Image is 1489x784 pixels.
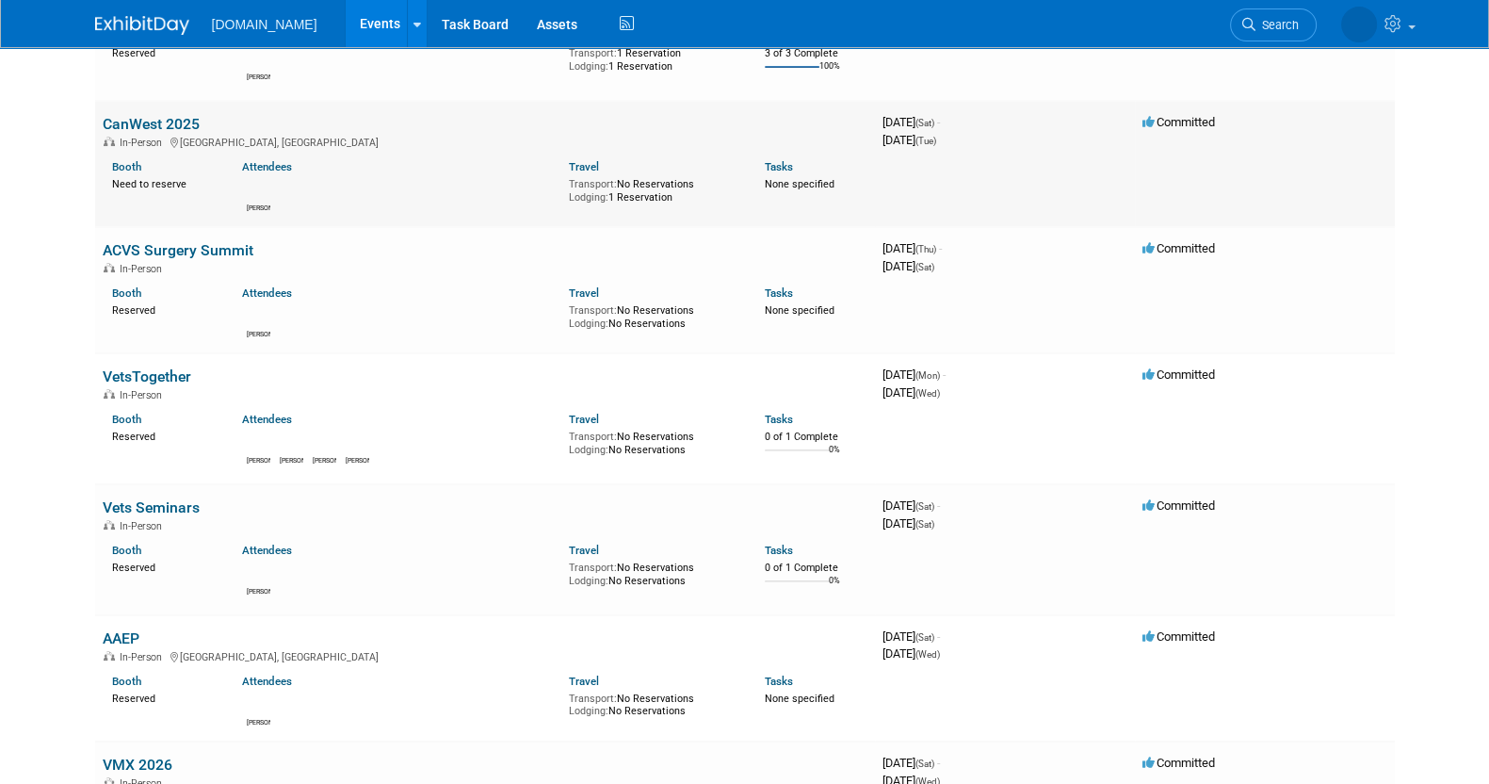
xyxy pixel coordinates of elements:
span: [DATE] [882,133,936,147]
img: Shawn Wilkie [248,563,270,585]
img: David Han [314,432,336,454]
span: (Wed) [915,649,940,660]
a: Travel [569,160,599,173]
div: Shawn Wilkie [247,202,270,213]
a: Attendees [242,413,292,426]
span: - [937,498,940,513]
a: Travel [569,286,599,300]
span: Committed [1142,498,1215,513]
img: Kiersten Hackett [248,48,270,71]
span: Transport: [569,178,617,190]
img: In-Person Event [104,137,115,146]
span: (Sat) [915,262,934,272]
a: ACVS Surgery Summit [103,241,253,259]
div: Reserved [112,689,215,706]
span: In-Person [120,137,168,149]
span: (Wed) [915,388,940,399]
span: Lodging: [569,60,608,73]
span: Committed [1142,756,1215,770]
span: Transport: [569,304,617,317]
div: 0 of 1 Complete [765,562,867,575]
span: Lodging: [569,444,608,456]
span: Committed [1142,629,1215,644]
a: Travel [569,413,599,426]
span: - [937,629,940,644]
div: No Reservations No Reservations [569,301,736,330]
a: Attendees [242,544,292,557]
img: Shawn Wilkie [248,432,270,454]
a: Travel [569,675,599,688]
span: None specified [765,693,834,705]
span: - [943,367,946,382]
span: (Sat) [915,501,934,512]
span: [DATE] [882,115,940,129]
span: [DATE] [882,629,940,644]
img: In-Person Event [104,263,115,272]
span: Transport: [569,562,617,574]
span: [DATE] [882,516,934,531]
td: 100% [819,61,840,87]
a: Tasks [765,544,793,557]
span: [DATE] [882,756,940,770]
div: No Reservations No Reservations [569,427,736,456]
span: Transport: [569,47,617,59]
a: Attendees [242,675,292,688]
div: 1 Reservation 1 Reservation [569,43,736,73]
div: Kiersten Hackett [247,71,270,82]
span: Committed [1142,367,1215,382]
div: Shawn Wilkie [247,454,270,465]
span: Transport: [569,431,617,443]
a: Booth [112,160,141,173]
div: No Reservations 1 Reservation [569,174,736,204]
span: In-Person [120,651,168,663]
div: [GEOGRAPHIC_DATA], [GEOGRAPHIC_DATA] [103,648,867,663]
span: (Sat) [915,118,934,128]
a: Tasks [765,675,793,688]
span: - [937,115,940,129]
div: Lucas Smith [247,328,270,339]
a: Travel [569,544,599,557]
a: Tasks [765,413,793,426]
span: - [937,756,940,770]
span: In-Person [120,520,168,532]
span: In-Person [120,263,168,275]
a: Booth [112,675,141,688]
a: AAEP [103,629,139,647]
div: David Han [313,454,336,465]
td: 0% [829,445,840,470]
span: [DATE] [882,646,940,661]
div: Kiersten Hackett [280,454,303,465]
span: [DATE] [882,259,934,273]
span: [DATE] [882,385,940,400]
span: Transport: [569,693,617,705]
a: Attendees [242,160,292,173]
span: (Sat) [915,519,934,530]
span: (Thu) [915,244,936,254]
span: Lodging: [569,705,608,717]
div: 0 of 1 Complete [765,431,867,444]
span: Lodging: [569,318,608,330]
a: CanWest 2025 [103,115,200,133]
img: Iuliia Bulow [1341,7,1377,42]
span: Lodging: [569,191,608,204]
div: 3 of 3 Complete [765,47,867,60]
span: (Sat) [915,632,934,643]
span: Committed [1142,115,1215,129]
div: Lucas Smith [346,454,369,465]
div: Reserved [112,558,215,575]
span: (Tue) [915,136,936,146]
img: ExhibitDay [95,16,189,35]
a: Vets Seminars [103,498,200,516]
span: (Mon) [915,370,940,381]
span: [DATE] [882,241,942,255]
span: Committed [1142,241,1215,255]
a: Booth [112,413,141,426]
div: Shawn Wilkie [247,585,270,596]
div: No Reservations No Reservations [569,689,736,718]
span: In-Person [120,389,168,401]
div: Need to reserve [112,174,215,191]
span: Search [1255,18,1299,32]
img: In-Person Event [104,389,115,399]
img: In-Person Event [104,520,115,530]
a: Search [1230,8,1317,41]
